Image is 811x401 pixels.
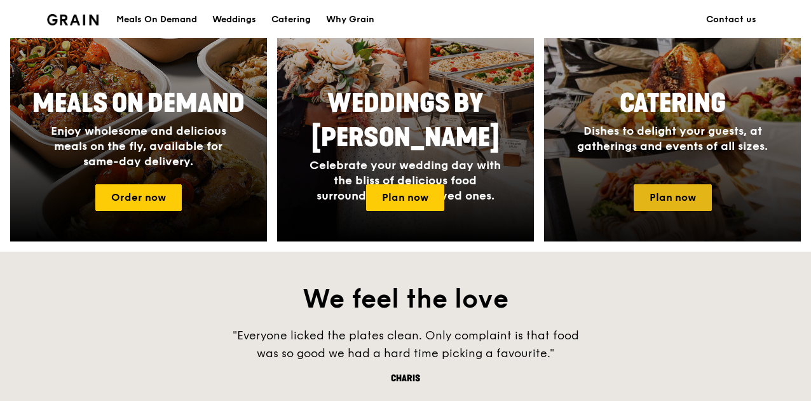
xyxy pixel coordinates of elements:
span: Meals On Demand [32,88,245,119]
div: Weddings [212,1,256,39]
a: Why Grain [318,1,382,39]
div: Catering [271,1,311,39]
div: Charis [215,372,596,385]
a: Catering [264,1,318,39]
img: Grain [47,14,99,25]
span: Catering [620,88,726,119]
a: Weddings [205,1,264,39]
span: Weddings by [PERSON_NAME] [311,88,500,153]
span: Dishes to delight your guests, at gatherings and events of all sizes. [577,124,768,153]
div: Meals On Demand [116,1,197,39]
div: "Everyone licked the plates clean. Only complaint is that food was so good we had a hard time pic... [215,327,596,362]
a: Contact us [699,1,764,39]
div: Why Grain [326,1,374,39]
a: Plan now [634,184,712,211]
span: Celebrate your wedding day with the bliss of delicious food surrounded by your loved ones. [310,158,501,203]
a: Plan now [366,184,444,211]
a: Order now [95,184,182,211]
span: Enjoy wholesome and delicious meals on the fly, available for same-day delivery. [51,124,226,168]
